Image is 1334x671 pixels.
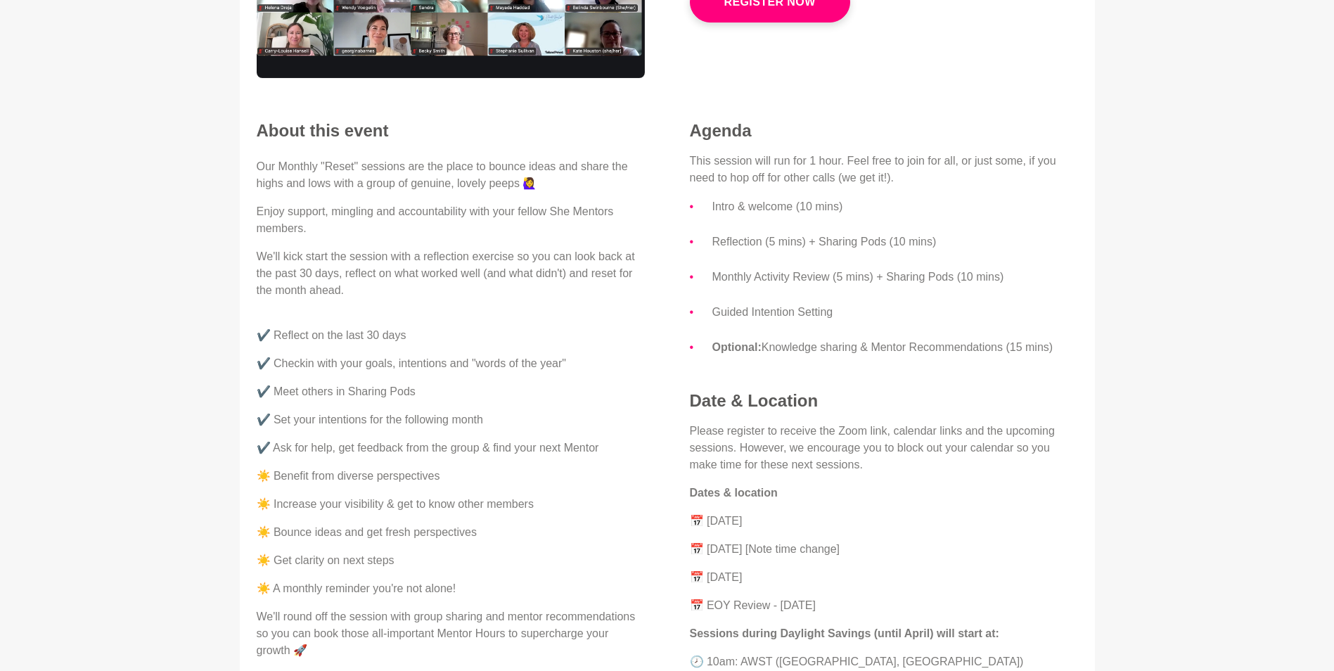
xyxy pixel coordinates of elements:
p: 📅 [DATE] [Note time change] [690,541,1078,558]
strong: Dates & location [690,487,778,499]
p: 📅 EOY Review - [DATE] [690,597,1078,614]
p: 📅 [DATE] [690,513,1078,530]
h4: Date & Location [690,390,1078,411]
p: ☀️ A monthly reminder you're not alone! [257,580,645,597]
p: ✔️ Reflect on the last 30 days [257,310,645,344]
p: We'll kick start the session with a reflection exercise so you can look back at the past 30 days,... [257,248,645,299]
p: Enjoy support, mingling and accountability with your fellow She Mentors members. [257,203,645,237]
li: Knowledge sharing & Mentor Recommendations (15 mins) [712,338,1078,357]
li: Reflection (5 mins) + Sharing Pods (10 mins) [712,233,1078,251]
p: 🕗 10am: AWST ([GEOGRAPHIC_DATA], [GEOGRAPHIC_DATA]) [690,653,1078,670]
p: Our Monthly "Reset" sessions are the place to bounce ideas and share the highs and lows with a gr... [257,158,645,192]
p: ☀️ Bounce ideas and get fresh perspectives [257,524,645,541]
p: ✔️ Set your intentions for the following month [257,411,645,428]
h4: Agenda [690,120,1078,141]
p: This session will run for 1 hour. Feel free to join for all, or just some, if you need to hop off... [690,153,1078,186]
li: Intro & welcome (10 mins) [712,198,1078,216]
p: We'll round off the session with group sharing and mentor recommendations so you can book those a... [257,608,645,659]
li: Monthly Activity Review (5 mins) + Sharing Pods (10 mins) [712,268,1078,286]
li: Guided Intention Setting [712,303,1078,321]
p: ✔️ Ask for help, get feedback from the group & find your next Mentor [257,440,645,456]
h2: About this event [257,120,645,141]
strong: Sessions during Daylight Savings (until April) will start at: [690,627,999,639]
p: Please register to receive the Zoom link, calendar links and the upcoming sessions. However, we e... [690,423,1078,473]
p: ☀️ Get clarity on next steps [257,552,645,569]
p: ✔️ Meet others in Sharing Pods [257,383,645,400]
p: 📅 [DATE] [690,569,1078,586]
p: ☀️ Benefit from diverse perspectives [257,468,645,485]
p: ☀️ Increase your visibility & get to know other members [257,496,645,513]
p: ✔️ Checkin with your goals, intentions and "words of the year" [257,355,645,372]
strong: Optional: [712,341,762,353]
